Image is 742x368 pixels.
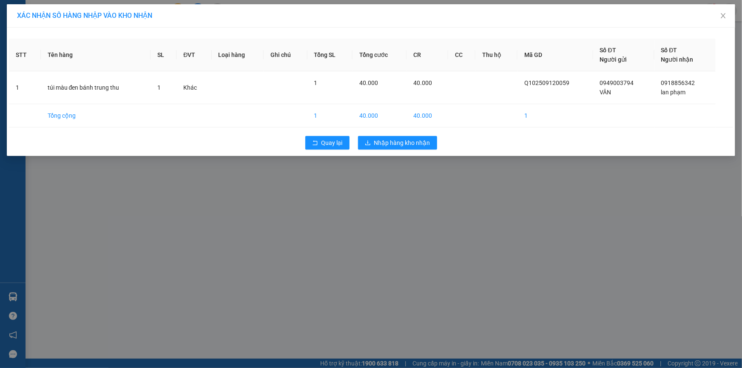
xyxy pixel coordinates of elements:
[600,79,634,86] span: 0949003794
[305,136,350,150] button: rollbackQuay lại
[9,71,41,104] td: 1
[41,104,151,127] td: Tổng cộng
[17,11,152,20] span: XÁC NHẬN SỐ HÀNG NHẬP VÀO KHO NHẬN
[176,71,211,104] td: Khác
[176,39,211,71] th: ĐVT
[41,71,151,104] td: túi màu đen bánh trung thu
[661,89,686,96] span: lan phạm
[524,79,569,86] span: Q102509120059
[264,39,307,71] th: Ghi chú
[661,56,694,63] span: Người nhận
[711,4,735,28] button: Close
[720,12,727,19] span: close
[475,39,517,71] th: Thu hộ
[307,39,353,71] th: Tổng SL
[413,79,432,86] span: 40.000
[151,39,177,71] th: SL
[407,39,448,71] th: CR
[314,79,318,86] span: 1
[600,56,627,63] span: Người gửi
[661,47,677,54] span: Số ĐT
[517,104,593,127] td: 1
[353,39,407,71] th: Tổng cước
[307,104,353,127] td: 1
[600,89,611,96] span: VÂN
[448,39,475,71] th: CC
[517,39,593,71] th: Mã GD
[157,84,161,91] span: 1
[407,104,448,127] td: 40.000
[9,39,41,71] th: STT
[358,136,437,150] button: downloadNhập hàng kho nhận
[600,47,616,54] span: Số ĐT
[661,79,695,86] span: 0918856342
[212,39,264,71] th: Loại hàng
[359,79,378,86] span: 40.000
[353,104,407,127] td: 40.000
[41,39,151,71] th: Tên hàng
[312,140,318,147] span: rollback
[321,138,343,147] span: Quay lại
[365,140,371,147] span: download
[374,138,430,147] span: Nhập hàng kho nhận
